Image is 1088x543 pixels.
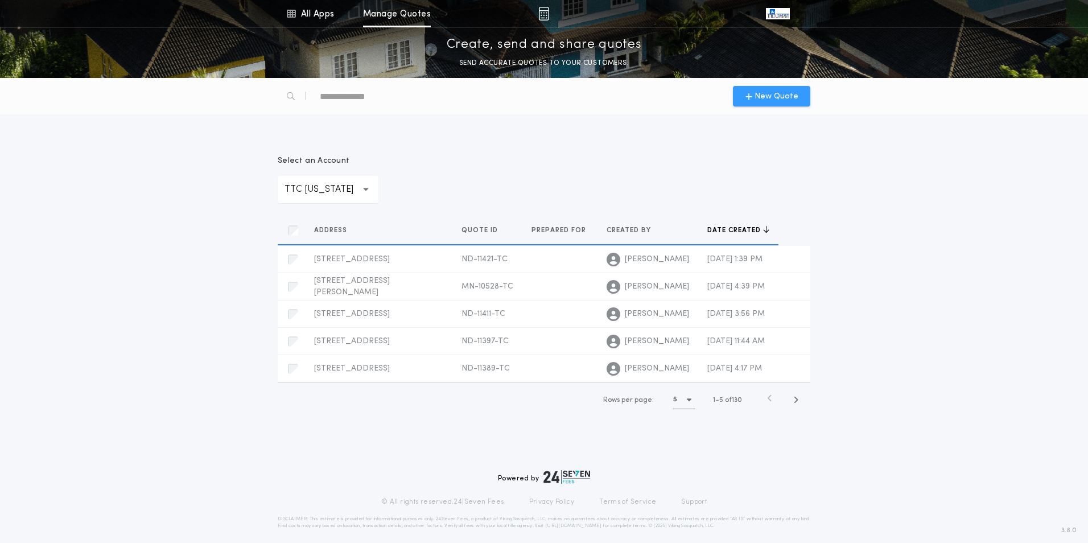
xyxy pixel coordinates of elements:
[314,225,356,236] button: Address
[461,337,509,345] span: ND-11397-TC
[707,364,762,373] span: [DATE] 4:17 PM
[681,497,707,507] a: Support
[707,255,763,264] span: [DATE] 1:39 PM
[607,225,660,236] button: Created by
[529,497,575,507] a: Privacy Policy
[314,310,390,318] span: [STREET_ADDRESS]
[707,226,763,235] span: Date created
[381,497,504,507] p: © All rights reserved. 24|Seven Fees
[707,337,765,345] span: [DATE] 11:44 AM
[461,226,500,235] span: Quote ID
[625,363,689,375] span: [PERSON_NAME]
[447,36,642,54] p: Create, send and share quotes
[719,397,723,404] span: 5
[625,281,689,293] span: [PERSON_NAME]
[314,337,390,345] span: [STREET_ADDRESS]
[673,391,695,409] button: 5
[278,155,378,167] p: Select an Account
[607,226,653,235] span: Created by
[461,364,510,373] span: ND-11389-TC
[531,226,588,235] span: Prepared for
[1061,525,1077,536] span: 3.8.0
[498,470,590,484] div: Powered by
[543,470,590,484] img: logo
[461,310,505,318] span: ND-11411-TC
[314,277,390,297] span: [STREET_ADDRESS][PERSON_NAME]
[459,57,629,69] p: SEND ACCURATE QUOTES TO YOUR CUSTOMERS.
[538,7,549,20] img: img
[725,395,742,405] span: of 130
[314,226,349,235] span: Address
[625,308,689,320] span: [PERSON_NAME]
[278,176,378,203] button: TTC [US_STATE]
[461,282,513,291] span: MN-10528-TC
[461,255,508,264] span: ND-11421-TC
[625,254,689,265] span: [PERSON_NAME]
[461,225,506,236] button: Quote ID
[707,282,765,291] span: [DATE] 4:39 PM
[545,524,601,528] a: [URL][DOMAIN_NAME]
[278,516,810,529] p: DISCLAIMER: This estimate is provided for informational purposes only. 24|Seven Fees, a product o...
[707,310,765,318] span: [DATE] 3:56 PM
[766,8,790,19] img: vs-icon
[285,183,372,196] p: TTC [US_STATE]
[755,90,798,102] span: New Quote
[314,364,390,373] span: [STREET_ADDRESS]
[733,86,810,106] button: New Quote
[673,394,677,405] h1: 5
[707,225,769,236] button: Date created
[599,497,656,507] a: Terms of Service
[314,255,390,264] span: [STREET_ADDRESS]
[603,397,654,404] span: Rows per page:
[625,336,689,347] span: [PERSON_NAME]
[713,397,715,404] span: 1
